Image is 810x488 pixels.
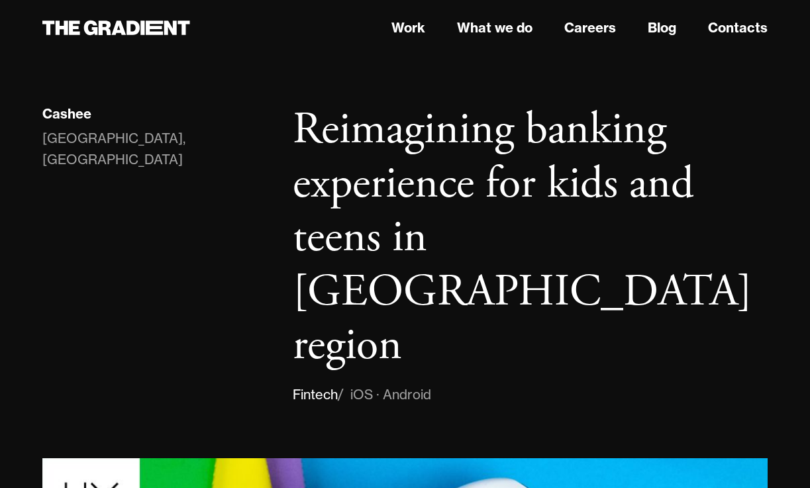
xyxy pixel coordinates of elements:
h1: Reimagining banking experience for kids and teens in [GEOGRAPHIC_DATA] region [293,103,768,373]
a: Blog [648,18,676,38]
div: [GEOGRAPHIC_DATA], [GEOGRAPHIC_DATA] [42,128,266,170]
a: What we do [457,18,532,38]
a: Work [391,18,425,38]
a: Careers [564,18,616,38]
div: Fintech [293,384,338,405]
div: Cashee [42,105,91,122]
a: Contacts [708,18,768,38]
div: / iOS · Android [338,384,431,405]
